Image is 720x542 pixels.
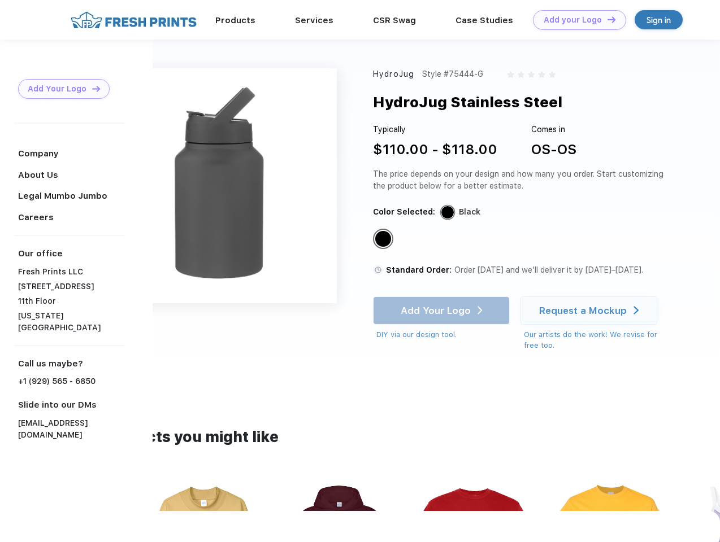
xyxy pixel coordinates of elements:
[518,71,524,78] img: gray_star.svg
[549,71,556,78] img: gray_star.svg
[531,124,576,135] div: Comes in
[55,426,665,448] div: Other products you might like
[18,399,125,412] div: Slide into our DMs
[524,329,668,351] div: Our artists do the work! We revise for free too.
[386,265,452,274] span: Standard Order:
[18,295,125,307] div: 11th Floor
[18,281,125,292] div: [STREET_ADDRESS]
[373,68,414,80] div: HydroJug
[18,266,125,278] div: Fresh Prints LLC
[422,68,483,80] div: Style #75444-G
[28,84,86,94] div: Add Your Logo
[18,147,125,160] div: Company
[376,329,510,340] div: DIY via our design tool.
[459,206,480,218] div: Black
[544,15,602,25] div: Add your Logo
[373,139,497,160] div: $110.00 - $118.00
[18,247,125,260] div: Our office
[647,14,671,27] div: Sign in
[373,124,497,135] div: Typically
[92,86,100,92] img: DT
[375,231,391,247] div: Black
[507,71,514,78] img: gray_star.svg
[539,305,627,316] div: Request a Mockup
[373,265,383,275] img: standard order
[454,265,643,274] span: Order [DATE] and we’ll deliver it by [DATE]–[DATE].
[538,71,545,78] img: gray_star.svg
[18,357,125,370] div: Call us maybe?
[373,168,668,192] div: The price depends on your design and how many you order. Start customizing the product below for ...
[634,306,639,314] img: white arrow
[18,170,58,180] a: About Us
[18,417,125,441] a: [EMAIL_ADDRESS][DOMAIN_NAME]
[102,68,337,303] img: func=resize&h=640
[635,10,683,29] a: Sign in
[531,139,576,160] div: OS-OS
[18,310,125,334] div: [US_STATE][GEOGRAPHIC_DATA]
[18,191,107,201] a: Legal Mumbo Jumbo
[528,71,535,78] img: gray_star.svg
[215,15,255,25] a: Products
[18,212,54,222] a: Careers
[18,375,96,387] a: +1 (929) 565 - 6850
[608,16,615,23] img: DT
[67,10,200,30] img: fo%20logo%202.webp
[373,91,562,113] div: HydroJug Stainless Steel
[373,206,435,218] div: Color Selected:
